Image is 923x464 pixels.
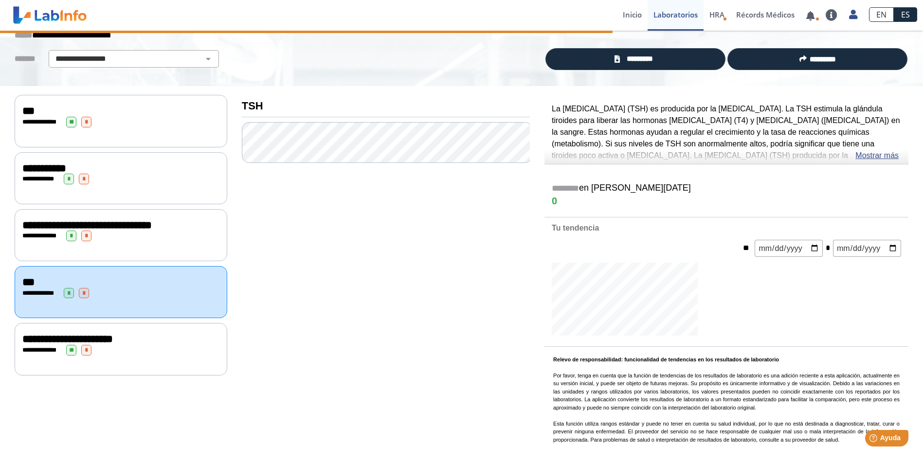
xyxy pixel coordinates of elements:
[709,10,724,19] span: HRA
[553,356,900,444] p: Por favor, tenga en cuenta que la función de tendencias de los resultados de laboratorio es una a...
[833,240,901,257] input: mm/dd/yyyy
[836,426,912,453] iframe: Help widget launcher
[553,357,779,362] b: Relevo de responsabilidad: funcionalidad de tendencias en los resultados de laboratorio
[755,240,823,257] input: mm/dd/yyyy
[894,7,917,22] a: ES
[869,7,894,22] a: EN
[552,224,599,232] b: Tu tendencia
[552,103,901,173] p: La [MEDICAL_DATA] (TSH) es producida por la [MEDICAL_DATA]. La TSH estimula la glándula tiroides ...
[855,150,899,161] a: Mostrar más
[552,196,901,207] h4: 0
[242,100,263,112] b: TSH
[552,183,901,194] h5: en [PERSON_NAME][DATE]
